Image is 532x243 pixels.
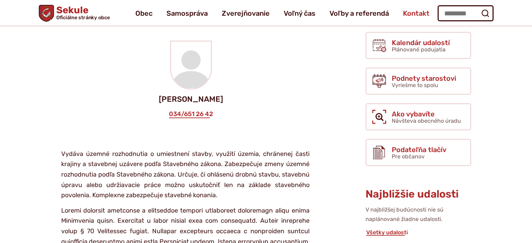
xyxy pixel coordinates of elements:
[392,74,456,82] span: Podnety starostovi
[329,3,389,23] a: Voľby a referendá
[50,95,332,103] p: [PERSON_NAME]
[366,188,471,200] h3: Najbližšie udalosti
[54,6,110,20] span: Sekule
[284,3,315,23] a: Voľný čas
[392,39,450,47] span: Kalendár udalostí
[168,110,214,118] a: 034/651 26 42
[392,153,425,160] span: Pre občanov
[392,110,461,118] span: Ako vybavíte
[403,3,430,23] a: Kontakt
[392,82,438,88] span: Vyriešme to spolu
[366,139,471,166] a: Podateľňa tlačív Pre občanov
[135,3,152,23] a: Obec
[166,3,208,23] a: Samospráva
[366,229,409,236] a: Všetky udalosti
[392,46,446,53] span: Plánované podujatia
[222,3,270,23] a: Zverejňovanie
[392,146,446,153] span: Podateľňa tlačív
[61,149,310,201] p: Vydáva územné rozhodnutia o umiestnení stavby, využití územia, chránenej časti krajiny a stavebne...
[39,5,54,22] img: Prejsť na domovskú stránku
[392,117,461,124] span: Návšteva obecného úradu
[366,103,471,130] a: Ako vybavíte Návšteva obecného úradu
[366,67,471,95] a: Podnety starostovi Vyriešme to spolu
[56,15,110,20] span: Oficiálne stránky obce
[39,5,110,22] a: Logo Sekule, prejsť na domovskú stránku.
[366,32,471,59] a: Kalendár udalostí Plánované podujatia
[366,205,471,224] p: V najbližšej budúcnosti nie sú naplánované žiadne udalosti.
